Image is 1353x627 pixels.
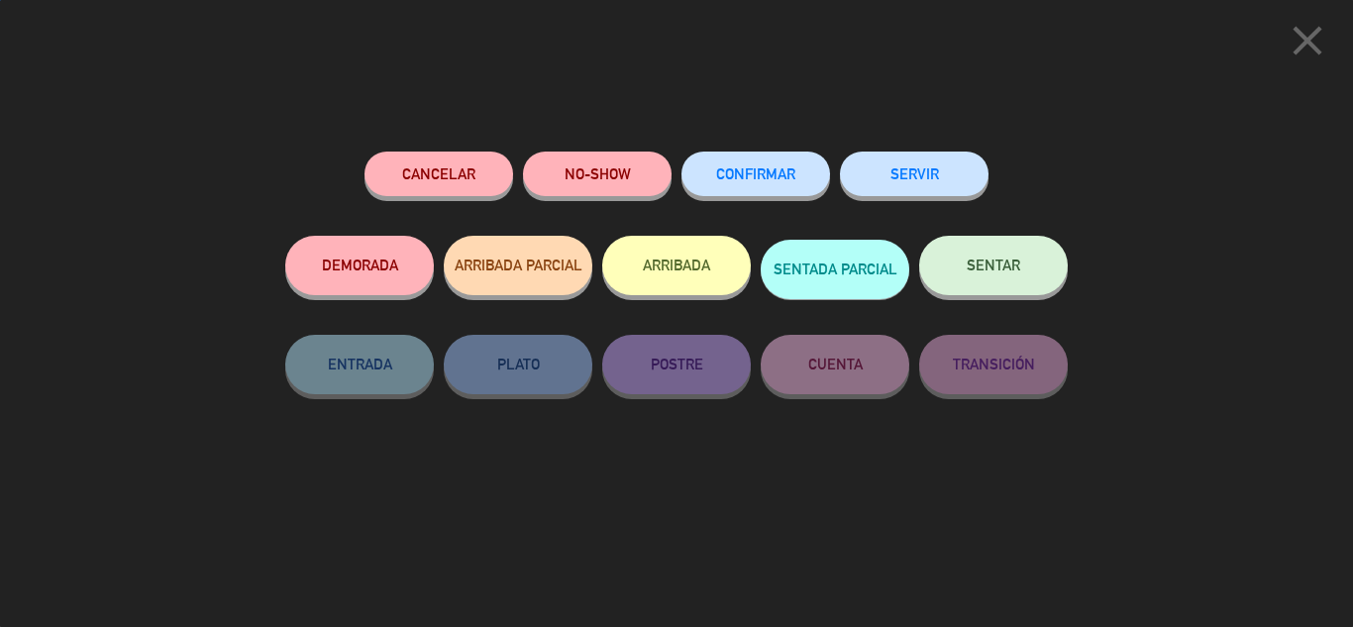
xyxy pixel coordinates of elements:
[364,152,513,196] button: Cancelar
[761,335,909,394] button: CUENTA
[761,240,909,299] button: SENTADA PARCIAL
[1283,16,1332,65] i: close
[681,152,830,196] button: CONFIRMAR
[1277,15,1338,73] button: close
[444,335,592,394] button: PLATO
[285,236,434,295] button: DEMORADA
[285,335,434,394] button: ENTRADA
[919,236,1068,295] button: SENTAR
[602,236,751,295] button: ARRIBADA
[840,152,989,196] button: SERVIR
[444,236,592,295] button: ARRIBADA PARCIAL
[919,335,1068,394] button: TRANSICIÓN
[716,165,795,182] span: CONFIRMAR
[967,257,1020,273] span: SENTAR
[523,152,672,196] button: NO-SHOW
[455,257,582,273] span: ARRIBADA PARCIAL
[602,335,751,394] button: POSTRE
